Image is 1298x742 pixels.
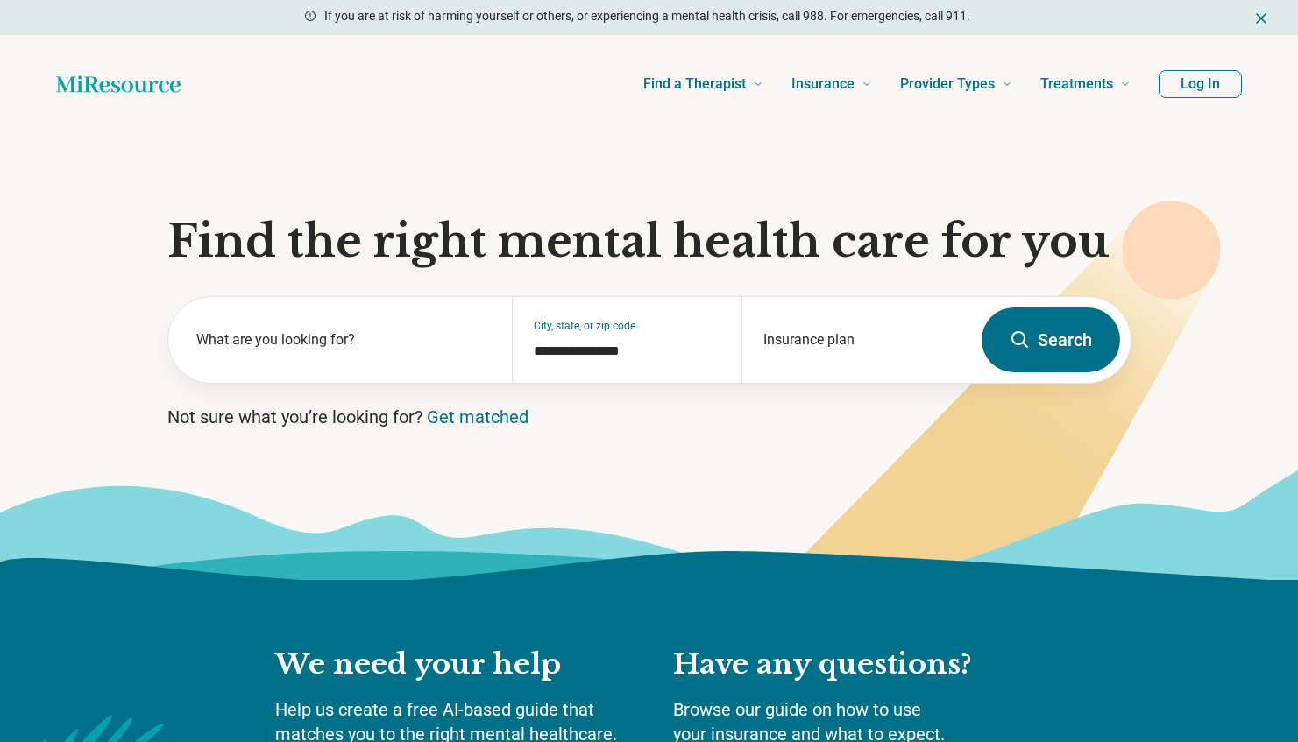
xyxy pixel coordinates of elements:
span: Find a Therapist [643,72,746,96]
button: Dismiss [1252,7,1270,28]
a: Find a Therapist [643,49,763,119]
a: Treatments [1040,49,1131,119]
a: Home page [56,67,181,102]
h1: Find the right mental health care for you [167,216,1131,268]
span: Provider Types [900,72,995,96]
p: If you are at risk of harming yourself or others, or experiencing a mental health crisis, call 98... [324,7,970,25]
h2: Have any questions? [673,647,1024,683]
p: Not sure what you’re looking for? [167,405,1131,429]
h2: We need your help [275,647,638,683]
label: What are you looking for? [196,329,492,350]
span: Insurance [791,72,855,96]
span: Treatments [1040,72,1113,96]
button: Search [982,307,1120,372]
a: Insurance [791,49,872,119]
a: Provider Types [900,49,1012,119]
button: Log In [1159,70,1242,98]
a: Get matched [427,406,528,428]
